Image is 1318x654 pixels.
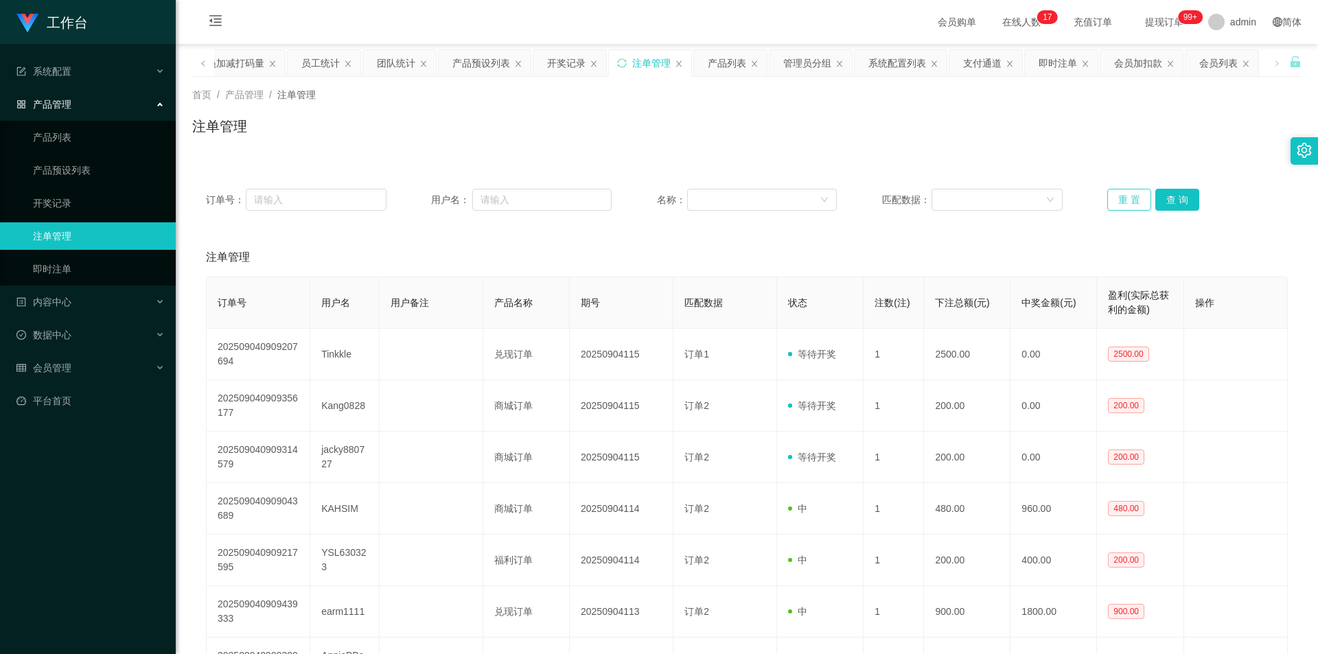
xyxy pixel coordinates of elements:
[514,60,522,68] i: 图标: close
[419,60,428,68] i: 图标: close
[570,329,673,380] td: 20250904115
[1138,17,1190,27] span: 提现订单
[483,586,570,638] td: 兑现订单
[1010,432,1097,483] td: 0.00
[1067,17,1119,27] span: 充值订单
[570,483,673,535] td: 20250904114
[207,586,310,638] td: 202509040909439333
[788,554,807,565] span: 中
[1273,17,1282,27] i: 图标: global
[1048,10,1052,24] p: 7
[16,66,71,77] span: 系统配置
[684,503,709,514] span: 订单2
[472,189,612,211] input: 请输入
[864,329,924,380] td: 1
[788,606,807,617] span: 中
[1289,56,1302,68] i: 图标: unlock
[1107,189,1151,211] button: 重 置
[483,483,570,535] td: 商城订单
[1010,535,1097,586] td: 400.00
[1010,329,1097,380] td: 0.00
[207,432,310,483] td: 202509040909314579
[708,50,746,76] div: 产品列表
[1081,60,1089,68] i: 图标: close
[1273,60,1280,67] i: 图标: right
[1108,501,1144,516] span: 480.00
[864,586,924,638] td: 1
[868,50,926,76] div: 系统配置列表
[16,329,71,340] span: 数据中心
[632,50,671,76] div: 注单管理
[310,380,380,432] td: Kang0828
[225,89,264,100] span: 产品管理
[1166,60,1175,68] i: 图标: close
[1108,449,1144,465] span: 200.00
[1108,290,1169,315] span: 盈利(实际总获利的金额)
[310,535,380,586] td: YSL630323
[675,60,683,68] i: 图标: close
[207,483,310,535] td: 202509040909043689
[924,380,1010,432] td: 200.00
[192,89,211,100] span: 首页
[864,483,924,535] td: 1
[783,50,831,76] div: 管理员分组
[494,297,533,308] span: 产品名称
[310,483,380,535] td: KAHSIM
[431,193,472,207] span: 用户名：
[864,380,924,432] td: 1
[684,606,709,617] span: 订单2
[1108,604,1144,619] span: 900.00
[391,297,429,308] span: 用户备注
[963,50,1002,76] div: 支付通道
[207,329,310,380] td: 202509040909207694
[16,362,71,373] span: 会员管理
[16,297,26,307] i: 图标: profile
[269,89,272,100] span: /
[268,60,277,68] i: 图标: close
[47,1,88,45] h1: 工作台
[246,189,386,211] input: 请输入
[1006,60,1014,68] i: 图标: close
[995,17,1048,27] span: 在线人数
[1297,143,1312,158] i: 图标: setting
[684,297,723,308] span: 匹配数据
[570,535,673,586] td: 20250904114
[750,60,759,68] i: 图标: close
[16,296,71,307] span: 内容中心
[924,586,1010,638] td: 900.00
[483,329,570,380] td: 兑现订单
[570,380,673,432] td: 20250904115
[310,432,380,483] td: jacky880727
[483,535,570,586] td: 福利订单
[321,297,350,308] span: 用户名
[924,432,1010,483] td: 200.00
[207,380,310,432] td: 202509040909356177
[1039,50,1077,76] div: 即时注单
[33,189,165,217] a: 开奖记录
[16,100,26,109] i: 图标: appstore-o
[864,432,924,483] td: 1
[33,222,165,250] a: 注单管理
[684,400,709,411] span: 订单2
[1114,50,1162,76] div: 会员加扣款
[218,297,246,308] span: 订单号
[788,349,836,360] span: 等待开奖
[206,249,250,266] span: 注单管理
[1010,380,1097,432] td: 0.00
[581,297,600,308] span: 期号
[1199,50,1238,76] div: 会员列表
[483,432,570,483] td: 商城订单
[207,535,310,586] td: 202509040909217595
[788,452,836,463] span: 等待开奖
[570,586,673,638] td: 20250904113
[875,297,910,308] span: 注数(注)
[617,58,627,68] i: 图标: sync
[1037,10,1057,24] sup: 17
[277,89,316,100] span: 注单管理
[1178,10,1203,24] sup: 1067
[657,193,687,207] span: 名称：
[1010,483,1097,535] td: 960.00
[788,400,836,411] span: 等待开奖
[590,60,598,68] i: 图标: close
[1046,196,1054,205] i: 图标: down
